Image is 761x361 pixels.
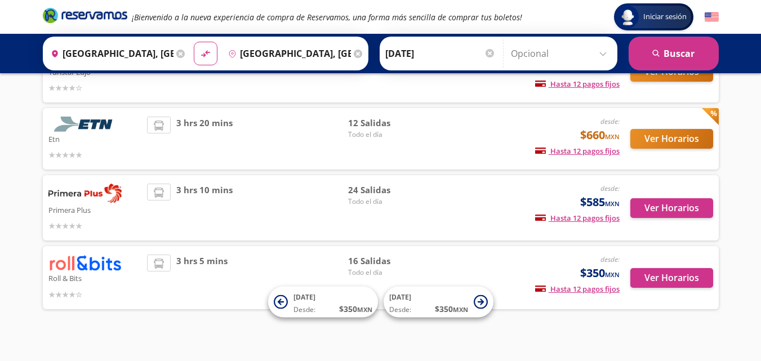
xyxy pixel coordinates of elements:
p: Etn [48,132,142,145]
span: Todo el día [348,197,427,207]
span: 3 hrs 10 mins [176,184,233,232]
em: desde: [600,117,620,126]
button: English [705,10,719,24]
small: MXN [453,305,468,314]
button: [DATE]Desde:$350MXN [268,287,378,318]
button: Ver Horarios [630,198,713,218]
a: Brand Logo [43,7,127,27]
p: Roll & Bits [48,271,142,284]
span: Hasta 12 pagos fijos [535,213,620,223]
p: Primera Plus [48,203,142,216]
button: [DATE]Desde:$350MXN [384,287,493,318]
input: Buscar Origen [46,39,173,68]
span: Desde: [293,305,315,315]
em: desde: [600,184,620,193]
span: Todo el día [348,268,427,278]
button: Ver Horarios [630,268,713,288]
input: Opcional [511,39,612,68]
span: Iniciar sesión [639,11,691,23]
small: MXN [605,199,620,208]
img: Roll & Bits [48,255,122,271]
small: MXN [357,305,372,314]
span: [DATE] [293,292,315,302]
span: 24 Salidas [348,184,427,197]
span: $ 350 [435,303,468,315]
span: Hasta 12 pagos fijos [535,146,620,156]
button: Ver Horarios [630,129,713,149]
span: $660 [580,127,620,144]
span: 3 hrs 5 mins [176,255,228,300]
button: Buscar [629,37,719,70]
em: desde: [600,255,620,264]
small: MXN [605,132,620,141]
span: $350 [580,265,620,282]
span: $ 350 [339,303,372,315]
span: Desde: [389,305,411,315]
span: Hasta 12 pagos fijos [535,284,620,294]
span: [DATE] [389,292,411,302]
span: 12 Salidas [348,117,427,130]
small: MXN [605,270,620,279]
span: 3 hrs 20 mins [176,117,233,161]
img: Primera Plus [48,184,122,203]
span: 16 Salidas [348,255,427,268]
i: Brand Logo [43,7,127,24]
span: Todo el día [348,130,427,140]
img: Etn [48,117,122,132]
span: $585 [580,194,620,211]
input: Elegir Fecha [385,39,496,68]
em: ¡Bienvenido a la nueva experiencia de compra de Reservamos, una forma más sencilla de comprar tus... [132,12,522,23]
span: Hasta 12 pagos fijos [535,79,620,89]
input: Buscar Destino [224,39,351,68]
